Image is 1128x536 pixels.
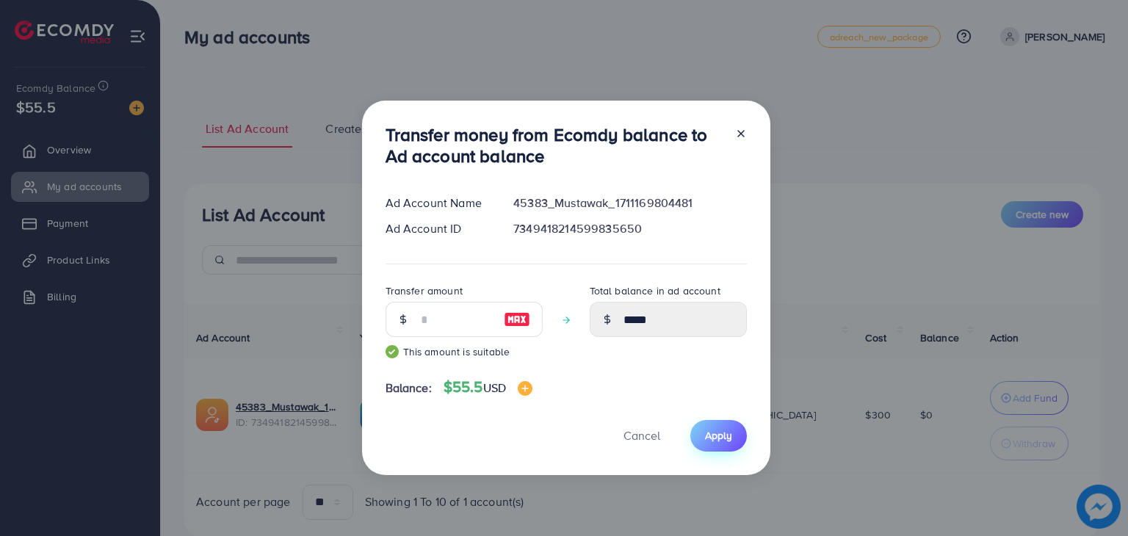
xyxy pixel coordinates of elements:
[690,420,747,452] button: Apply
[705,428,732,443] span: Apply
[623,427,660,443] span: Cancel
[483,380,506,396] span: USD
[605,420,679,452] button: Cancel
[502,220,758,237] div: 7349418214599835650
[374,220,502,237] div: Ad Account ID
[386,283,463,298] label: Transfer amount
[386,344,543,359] small: This amount is suitable
[590,283,720,298] label: Total balance in ad account
[518,381,532,396] img: image
[504,311,530,328] img: image
[386,345,399,358] img: guide
[502,195,758,211] div: 45383_Mustawak_1711169804481
[444,378,532,396] h4: $55.5
[386,124,723,167] h3: Transfer money from Ecomdy balance to Ad account balance
[374,195,502,211] div: Ad Account Name
[386,380,432,396] span: Balance:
